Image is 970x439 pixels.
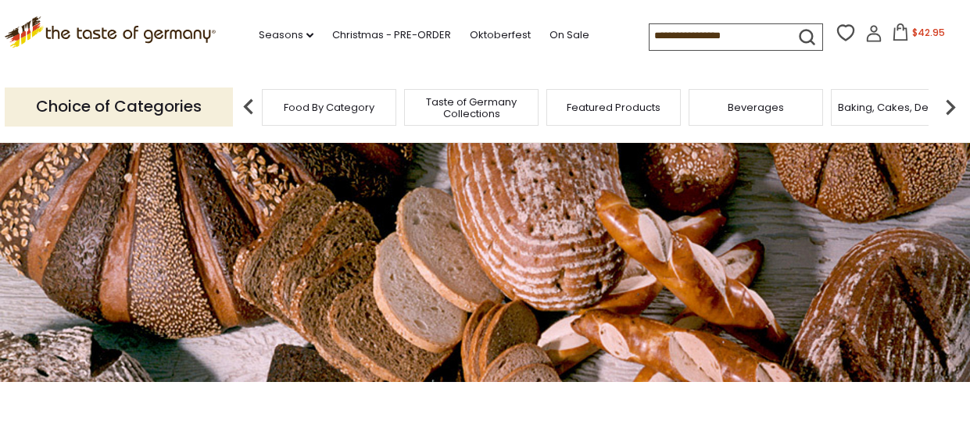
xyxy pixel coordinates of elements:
a: Seasons [259,27,313,44]
a: On Sale [549,27,589,44]
span: $42.95 [912,26,945,39]
a: Baking, Cakes, Desserts [838,102,959,113]
a: Beverages [728,102,784,113]
a: Featured Products [567,102,660,113]
img: next arrow [935,91,966,123]
p: Choice of Categories [5,87,233,126]
img: previous arrow [233,91,264,123]
a: Taste of Germany Collections [409,96,534,120]
a: Oktoberfest [470,27,531,44]
a: Christmas - PRE-ORDER [332,27,451,44]
a: Food By Category [284,102,374,113]
button: $42.95 [886,23,952,47]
